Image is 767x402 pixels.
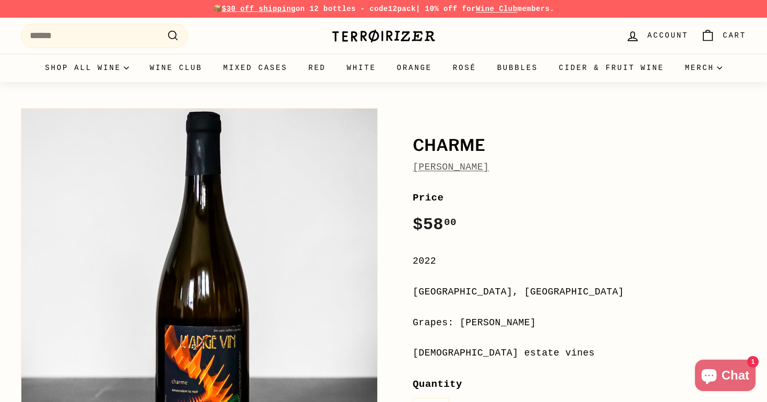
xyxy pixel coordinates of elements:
[692,360,759,394] inbox-online-store-chat: Shopify online store chat
[387,54,442,82] a: Orange
[487,54,548,82] a: Bubbles
[648,30,688,41] span: Account
[34,54,139,82] summary: Shop all wine
[694,20,752,51] a: Cart
[413,215,457,234] span: $58
[413,137,746,155] h1: Charme
[21,3,746,15] p: 📦 on 12 bottles - code | 10% off for members.
[413,162,489,172] a: [PERSON_NAME]
[388,5,416,13] strong: 12pack
[139,54,213,82] a: Wine Club
[442,54,487,82] a: Rosé
[413,285,746,300] div: [GEOGRAPHIC_DATA], [GEOGRAPHIC_DATA]
[619,20,694,51] a: Account
[222,5,296,13] span: $30 off shipping
[675,54,733,82] summary: Merch
[444,217,457,228] sup: 00
[213,54,298,82] a: Mixed Cases
[413,346,746,361] div: [DEMOGRAPHIC_DATA] estate vines
[337,54,387,82] a: White
[413,315,746,330] div: Grapes: [PERSON_NAME]
[298,54,337,82] a: Red
[723,30,746,41] span: Cart
[548,54,675,82] a: Cider & Fruit Wine
[413,190,746,206] label: Price
[413,376,746,392] label: Quantity
[476,5,518,13] a: Wine Club
[413,254,746,269] div: 2022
